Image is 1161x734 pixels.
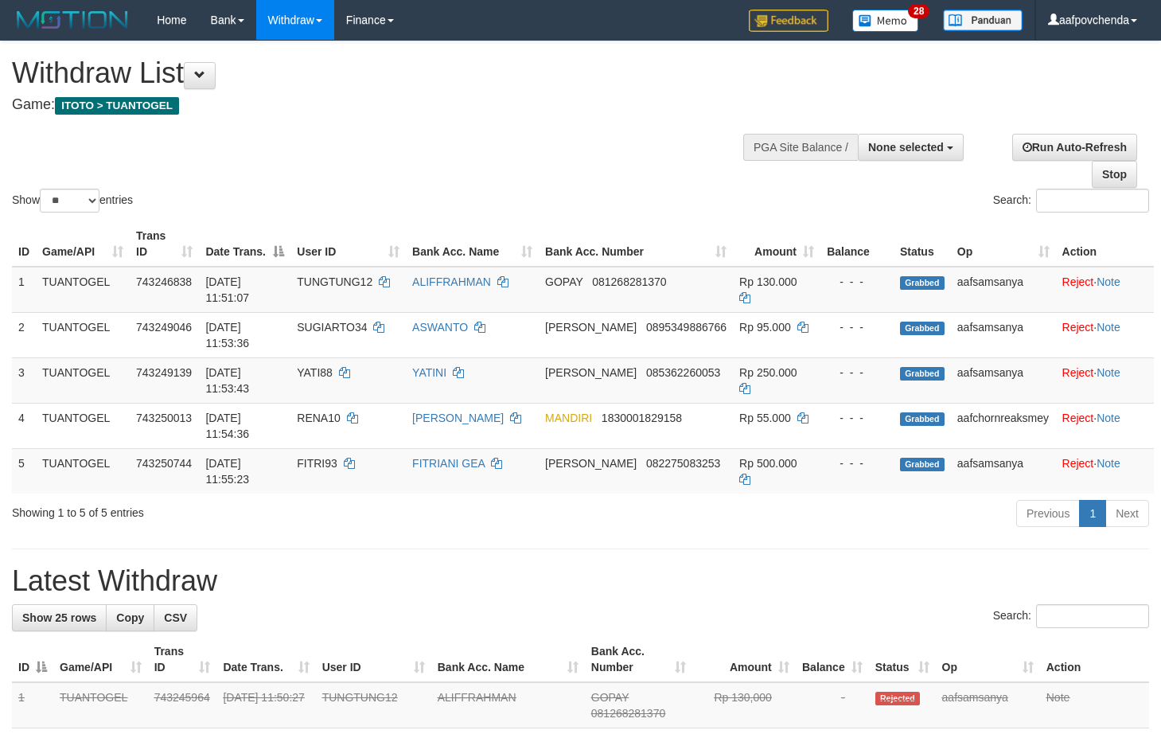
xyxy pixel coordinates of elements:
[199,221,290,267] th: Date Trans.: activate to sort column descending
[412,457,485,470] a: FITRIANI GEA
[297,457,337,470] span: FITRI93
[148,682,217,728] td: 743245964
[827,274,887,290] div: - - -
[148,637,217,682] th: Trans ID: activate to sort column ascending
[216,682,315,728] td: [DATE] 11:50:27
[12,448,36,494] td: 5
[36,448,130,494] td: TUANTOGEL
[12,403,36,448] td: 4
[545,366,637,379] span: [PERSON_NAME]
[412,321,468,334] a: ASWANTO
[591,707,665,720] span: Copy 081268281370 to clipboard
[1056,221,1154,267] th: Action
[993,189,1149,213] label: Search:
[130,221,199,267] th: Trans ID: activate to sort column ascending
[55,97,179,115] span: ITOTO > TUANTOGEL
[1056,448,1154,494] td: ·
[591,691,629,704] span: GOPAY
[1062,412,1094,424] a: Reject
[739,412,791,424] span: Rp 55.000
[1016,500,1080,527] a: Previous
[796,682,869,728] td: -
[12,57,758,89] h1: Withdraw List
[943,10,1023,31] img: panduan.png
[1097,321,1120,334] a: Note
[1062,366,1094,379] a: Reject
[858,134,964,161] button: None selected
[951,403,1056,448] td: aafchornreaksmey
[739,457,797,470] span: Rp 500.000
[951,312,1056,357] td: aafsamsanya
[205,275,249,304] span: [DATE] 11:51:07
[743,134,858,161] div: PGA Site Balance /
[900,322,945,335] span: Grabbed
[53,682,148,728] td: TUANTOGEL
[412,412,504,424] a: [PERSON_NAME]
[154,604,197,631] a: CSV
[894,221,951,267] th: Status
[951,448,1056,494] td: aafsamsanya
[827,319,887,335] div: - - -
[951,267,1056,313] td: aafsamsanya
[116,611,144,624] span: Copy
[739,321,791,334] span: Rp 95.000
[827,365,887,381] div: - - -
[602,412,682,424] span: Copy 1830001829158 to clipboard
[205,412,249,440] span: [DATE] 11:54:36
[12,267,36,313] td: 1
[12,637,53,682] th: ID: activate to sort column descending
[539,221,733,267] th: Bank Acc. Number: activate to sort column ascending
[36,312,130,357] td: TUANTOGEL
[106,604,154,631] a: Copy
[1092,161,1137,188] a: Stop
[1056,357,1154,403] td: ·
[646,457,720,470] span: Copy 082275083253 to clipboard
[297,275,372,288] span: TUNGTUNG12
[136,275,192,288] span: 743246838
[36,357,130,403] td: TUANTOGEL
[692,682,796,728] td: Rp 130,000
[316,682,431,728] td: TUNGTUNG12
[12,312,36,357] td: 2
[412,366,446,379] a: YATINI
[1012,134,1137,161] a: Run Auto-Refresh
[951,221,1056,267] th: Op: activate to sort column ascending
[908,4,929,18] span: 28
[205,366,249,395] span: [DATE] 11:53:43
[585,637,692,682] th: Bank Acc. Number: activate to sort column ascending
[951,357,1056,403] td: aafsamsanya
[820,221,894,267] th: Balance
[297,412,340,424] span: RENA10
[545,412,592,424] span: MANDIRI
[1056,403,1154,448] td: ·
[297,321,367,334] span: SUGIARTO34
[12,221,36,267] th: ID
[136,412,192,424] span: 743250013
[12,604,107,631] a: Show 25 rows
[1036,189,1149,213] input: Search:
[733,221,820,267] th: Amount: activate to sort column ascending
[1046,691,1070,704] a: Note
[216,637,315,682] th: Date Trans.: activate to sort column ascending
[592,275,666,288] span: Copy 081268281370 to clipboard
[297,366,333,379] span: YATI88
[545,275,582,288] span: GOPAY
[12,357,36,403] td: 3
[136,457,192,470] span: 743250744
[545,457,637,470] span: [PERSON_NAME]
[36,267,130,313] td: TUANTOGEL
[1062,275,1094,288] a: Reject
[993,604,1149,628] label: Search:
[1036,604,1149,628] input: Search:
[900,276,945,290] span: Grabbed
[136,366,192,379] span: 743249139
[36,221,130,267] th: Game/API: activate to sort column ascending
[1056,312,1154,357] td: ·
[12,8,133,32] img: MOTION_logo.png
[1062,457,1094,470] a: Reject
[205,457,249,486] span: [DATE] 11:55:23
[290,221,406,267] th: User ID: activate to sort column ascending
[12,498,472,521] div: Showing 1 to 5 of 5 entries
[796,637,869,682] th: Balance: activate to sort column ascending
[431,637,585,682] th: Bank Acc. Name: activate to sort column ascending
